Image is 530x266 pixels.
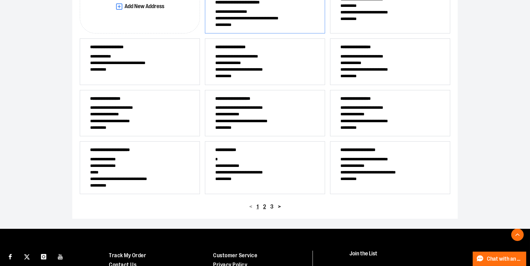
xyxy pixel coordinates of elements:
[125,3,165,9] span: Add New Address
[5,251,16,262] a: Visit our Facebook page
[276,202,283,211] button: >
[487,256,522,262] span: Chat with an Expert
[263,204,266,210] span: 2
[55,251,66,262] a: Visit our Youtube page
[511,228,524,241] button: Back To Top
[22,251,33,262] a: Visit our X page
[268,202,276,211] button: 3
[24,254,30,260] img: Twitter
[254,202,261,211] button: 1
[38,251,49,262] a: Visit our Instagram page
[261,202,268,211] button: 2
[257,204,259,210] span: 1
[278,204,281,210] span: >
[349,251,517,262] h4: Join the List
[213,252,257,258] a: Customer Service
[270,204,273,210] span: 3
[109,252,146,258] a: Track My Order
[473,252,527,266] button: Chat with an Expert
